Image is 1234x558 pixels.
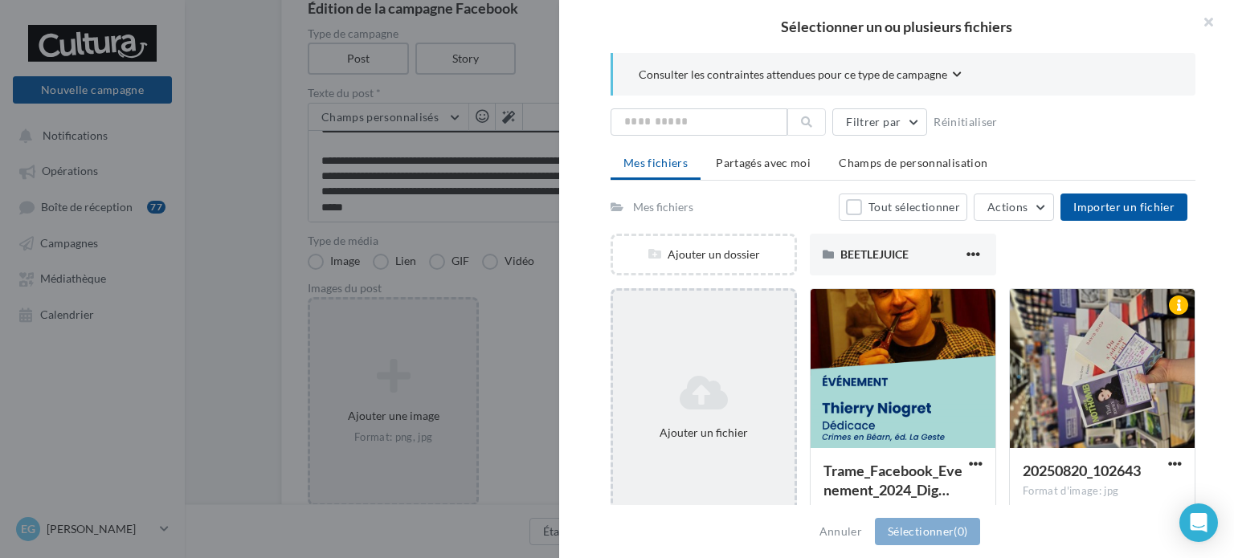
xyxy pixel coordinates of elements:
[639,66,962,86] button: Consulter les contraintes attendues pour ce type de campagne
[832,108,927,136] button: Filtrer par
[839,156,987,169] span: Champs de personnalisation
[954,524,967,538] span: (0)
[974,193,1054,221] button: Actions
[716,156,811,169] span: Partagés avec moi
[613,246,795,263] div: Ajouter un dossier
[927,112,1004,132] button: Réinitialiser
[813,522,868,541] button: Annuler
[619,425,788,441] div: Ajouter un fichier
[823,462,962,499] span: Trame_Facebook_Evenement_2024_Digitaleo.pptx (4)
[875,518,980,545] button: Sélectionner(0)
[839,193,967,221] button: Tout sélectionner
[1060,193,1187,221] button: Importer un fichier
[1023,484,1182,499] div: Format d'image: jpg
[987,200,1028,214] span: Actions
[1179,503,1218,542] div: Open Intercom Messenger
[840,247,909,261] span: BEETLEJUICE
[585,19,1208,34] h2: Sélectionner un ou plusieurs fichiers
[1023,462,1141,479] span: 20250820_102643
[1073,200,1175,214] span: Importer un fichier
[633,199,693,215] div: Mes fichiers
[823,503,983,518] div: Format d'image: png
[623,156,688,169] span: Mes fichiers
[639,67,947,83] span: Consulter les contraintes attendues pour ce type de campagne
